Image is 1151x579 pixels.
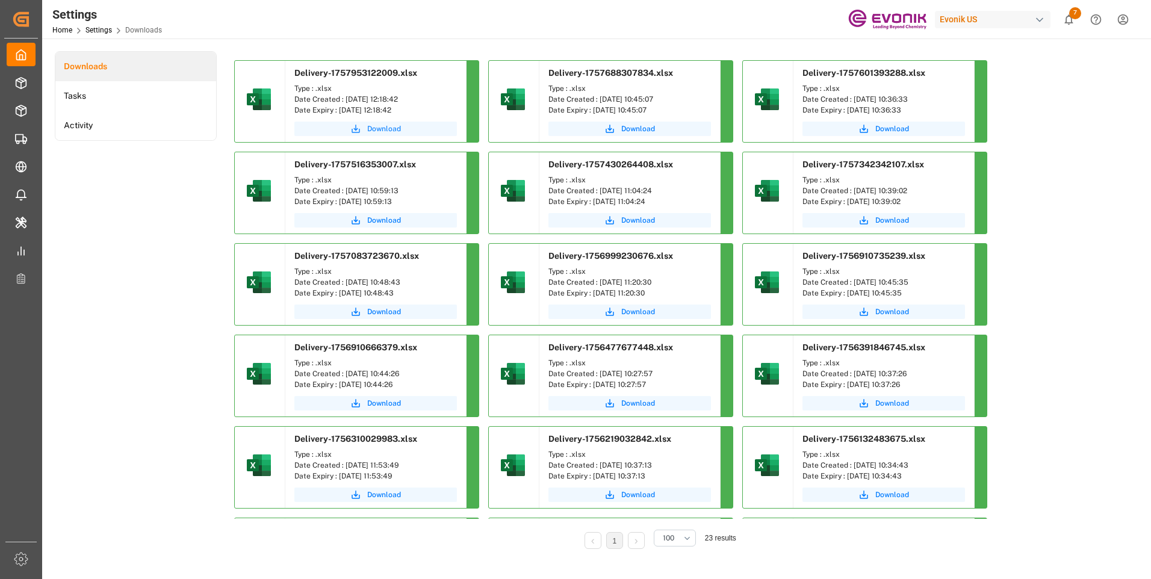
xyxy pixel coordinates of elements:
[294,251,419,261] span: Delivery-1757083723670.xlsx
[548,471,711,481] div: Date Expiry : [DATE] 10:37:13
[294,266,457,277] div: Type : .xlsx
[367,398,401,409] span: Download
[498,451,527,480] img: microsoft-excel-2019--v1.png
[802,251,925,261] span: Delivery-1756910735239.xlsx
[802,68,925,78] span: Delivery-1757601393288.xlsx
[628,532,645,549] li: Next Page
[294,488,457,502] button: Download
[802,196,965,207] div: Date Expiry : [DATE] 10:39:02
[294,305,457,319] a: Download
[802,488,965,502] button: Download
[606,532,623,549] li: 1
[548,379,711,390] div: Date Expiry : [DATE] 10:27:57
[802,342,925,352] span: Delivery-1756391846745.xlsx
[663,533,674,543] span: 100
[752,85,781,114] img: microsoft-excel-2019--v1.png
[498,359,527,388] img: microsoft-excel-2019--v1.png
[548,196,711,207] div: Date Expiry : [DATE] 11:04:24
[802,449,965,460] div: Type : .xlsx
[294,434,417,444] span: Delivery-1756310029983.xlsx
[1082,6,1109,33] button: Help Center
[55,52,216,81] a: Downloads
[875,123,909,134] span: Download
[548,305,711,319] button: Download
[294,185,457,196] div: Date Created : [DATE] 10:59:13
[367,123,401,134] span: Download
[294,379,457,390] div: Date Expiry : [DATE] 10:44:26
[621,489,655,500] span: Download
[244,268,273,297] img: microsoft-excel-2019--v1.png
[802,368,965,379] div: Date Created : [DATE] 10:37:26
[294,196,457,207] div: Date Expiry : [DATE] 10:59:13
[548,94,711,105] div: Date Created : [DATE] 10:45:07
[1055,6,1082,33] button: show 7 new notifications
[802,94,965,105] div: Date Created : [DATE] 10:36:33
[802,159,924,169] span: Delivery-1757342342107.xlsx
[52,5,162,23] div: Settings
[55,111,216,140] a: Activity
[705,534,736,542] span: 23 results
[367,215,401,226] span: Download
[367,489,401,500] span: Download
[55,81,216,111] a: Tasks
[802,185,965,196] div: Date Created : [DATE] 10:39:02
[802,358,965,368] div: Type : .xlsx
[548,213,711,228] a: Download
[548,159,673,169] span: Delivery-1757430264408.xlsx
[498,85,527,114] img: microsoft-excel-2019--v1.png
[294,358,457,368] div: Type : .xlsx
[498,268,527,297] img: microsoft-excel-2019--v1.png
[802,175,965,185] div: Type : .xlsx
[294,288,457,299] div: Date Expiry : [DATE] 10:48:43
[548,288,711,299] div: Date Expiry : [DATE] 11:20:30
[294,460,457,471] div: Date Created : [DATE] 11:53:49
[244,85,273,114] img: microsoft-excel-2019--v1.png
[244,359,273,388] img: microsoft-excel-2019--v1.png
[654,530,696,546] button: open menu
[548,396,711,410] button: Download
[294,175,457,185] div: Type : .xlsx
[244,176,273,205] img: microsoft-excel-2019--v1.png
[802,379,965,390] div: Date Expiry : [DATE] 10:37:26
[802,213,965,228] a: Download
[294,122,457,136] a: Download
[621,215,655,226] span: Download
[294,396,457,410] button: Download
[294,342,417,352] span: Delivery-1756910666379.xlsx
[294,83,457,94] div: Type : .xlsx
[294,94,457,105] div: Date Created : [DATE] 12:18:42
[294,368,457,379] div: Date Created : [DATE] 10:44:26
[52,26,72,34] a: Home
[548,185,711,196] div: Date Created : [DATE] 11:04:24
[802,396,965,410] button: Download
[935,11,1050,28] div: Evonik US
[802,266,965,277] div: Type : .xlsx
[802,288,965,299] div: Date Expiry : [DATE] 10:45:35
[875,215,909,226] span: Download
[548,434,671,444] span: Delivery-1756219032842.xlsx
[935,8,1055,31] button: Evonik US
[244,451,273,480] img: microsoft-excel-2019--v1.png
[294,68,417,78] span: Delivery-1757953122009.xlsx
[802,122,965,136] button: Download
[621,123,655,134] span: Download
[294,159,416,169] span: Delivery-1757516353007.xlsx
[498,176,527,205] img: microsoft-excel-2019--v1.png
[621,306,655,317] span: Download
[548,122,711,136] button: Download
[802,460,965,471] div: Date Created : [DATE] 10:34:43
[802,305,965,319] button: Download
[548,368,711,379] div: Date Created : [DATE] 10:27:57
[294,449,457,460] div: Type : .xlsx
[875,398,909,409] span: Download
[548,105,711,116] div: Date Expiry : [DATE] 10:45:07
[548,251,673,261] span: Delivery-1756999230676.xlsx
